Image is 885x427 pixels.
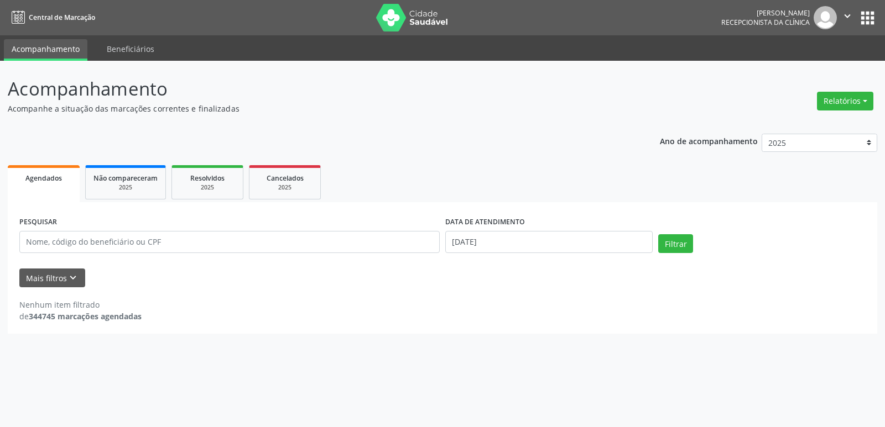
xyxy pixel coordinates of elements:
a: Beneficiários [99,39,162,59]
label: DATA DE ATENDIMENTO [445,214,525,231]
label: PESQUISAR [19,214,57,231]
div: Nenhum item filtrado [19,299,142,310]
span: Resolvidos [190,173,225,183]
div: de [19,310,142,322]
p: Acompanhamento [8,75,616,103]
button: apps [858,8,877,28]
span: Cancelados [267,173,304,183]
div: 2025 [93,183,158,192]
img: img [814,6,837,29]
input: Nome, código do beneficiário ou CPF [19,231,440,253]
a: Acompanhamento [4,39,87,61]
div: 2025 [257,183,313,192]
button:  [837,6,858,29]
span: Central de Marcação [29,13,95,22]
strong: 344745 marcações agendadas [29,311,142,321]
span: Recepcionista da clínica [721,18,810,27]
i: keyboard_arrow_down [67,272,79,284]
p: Acompanhe a situação das marcações correntes e finalizadas [8,103,616,114]
div: 2025 [180,183,235,192]
i:  [841,10,853,22]
div: [PERSON_NAME] [721,8,810,18]
span: Não compareceram [93,173,158,183]
a: Central de Marcação [8,8,95,27]
button: Mais filtroskeyboard_arrow_down [19,268,85,288]
input: Selecione um intervalo [445,231,653,253]
button: Relatórios [817,92,873,110]
p: Ano de acompanhamento [660,134,758,147]
button: Filtrar [658,234,693,253]
span: Agendados [25,173,62,183]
